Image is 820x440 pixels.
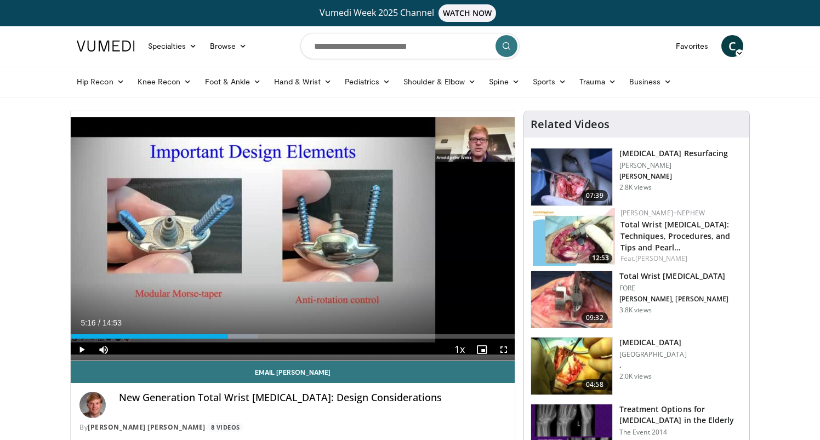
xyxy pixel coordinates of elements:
h3: Total Wrist [MEDICAL_DATA] [619,271,728,282]
span: / [98,318,100,327]
p: [PERSON_NAME] [619,161,728,170]
a: 07:39 [MEDICAL_DATA] Resurfacing [PERSON_NAME] [PERSON_NAME] 2.8K views [531,148,743,206]
a: 04:58 [MEDICAL_DATA] [GEOGRAPHIC_DATA] . 2.0K views [531,337,743,395]
span: 07:39 [582,190,608,201]
p: 2.8K views [619,183,652,192]
a: 09:32 Total Wrist [MEDICAL_DATA] FORE [PERSON_NAME], [PERSON_NAME] 3.8K views [531,271,743,329]
div: Progress Bar [71,334,515,339]
button: Fullscreen [493,339,515,361]
button: Mute [93,339,115,361]
p: [PERSON_NAME], [PERSON_NAME] [619,295,728,304]
button: Enable picture-in-picture mode [471,339,493,361]
img: 70863adf-6224-40ad-9537-8997d6f8c31f.150x105_q85_crop-smart_upscale.jpg [533,208,615,266]
span: 5:16 [81,318,95,327]
a: Hip Recon [70,71,131,93]
a: Trauma [573,71,623,93]
img: Wrist_replacement_100010352_2.jpg.150x105_q85_crop-smart_upscale.jpg [531,338,612,395]
a: Pediatrics [338,71,397,93]
a: Favorites [669,35,715,57]
button: Playback Rate [449,339,471,361]
p: [PERSON_NAME] [619,172,728,181]
p: The Event 2014 [619,428,743,437]
a: Business [623,71,679,93]
a: Knee Recon [131,71,198,93]
p: [GEOGRAPHIC_DATA] [619,350,687,359]
a: Spine [482,71,526,93]
img: 01fde5d6-296a-4d3f-8c1c-1f7a563fd2d9.150x105_q85_crop-smart_upscale.jpg [531,148,612,205]
a: Total Wrist [MEDICAL_DATA]: Techniques, Procedures, and Tips and Pearl… [620,219,731,253]
h3: [MEDICAL_DATA] [619,337,687,348]
span: 14:53 [102,318,122,327]
h4: New Generation Total Wrist [MEDICAL_DATA]: Design Considerations [119,392,506,404]
input: Search topics, interventions [300,33,520,59]
video-js: Video Player [71,111,515,361]
h4: Related Videos [531,118,610,131]
span: 04:58 [582,379,608,390]
span: 09:32 [582,312,608,323]
h3: [MEDICAL_DATA] Resurfacing [619,148,728,159]
h3: Treatment Options for [MEDICAL_DATA] in the Elderly [619,404,743,426]
p: FORE [619,284,728,293]
a: 12:53 [533,208,615,266]
a: C [721,35,743,57]
a: [PERSON_NAME] [PERSON_NAME] [88,422,206,432]
a: Hand & Wrist [267,71,338,93]
a: Vumedi Week 2025 ChannelWATCH NOW [78,4,742,22]
p: . [619,361,687,370]
a: [PERSON_NAME]+Nephew [620,208,705,218]
img: b67c584d-13f3-4aa0-9d84-0a33aace62c7.150x105_q85_crop-smart_upscale.jpg [531,271,612,328]
div: By [79,422,506,432]
a: Sports [526,71,573,93]
a: Foot & Ankle [198,71,268,93]
span: WATCH NOW [439,4,497,22]
span: 12:53 [589,253,612,263]
a: Shoulder & Elbow [397,71,482,93]
button: Play [71,339,93,361]
p: 3.8K views [619,306,652,315]
a: Email [PERSON_NAME] [71,361,515,383]
img: Avatar [79,392,106,418]
div: Feat. [620,254,741,264]
a: Browse [203,35,254,57]
a: [PERSON_NAME] [635,254,687,263]
a: 8 Videos [207,422,243,432]
img: VuMedi Logo [77,41,135,52]
p: 2.0K views [619,372,652,381]
a: Specialties [141,35,203,57]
